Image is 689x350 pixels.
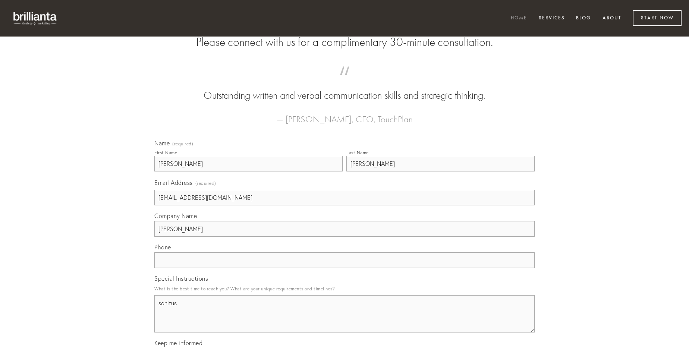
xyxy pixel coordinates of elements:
[195,178,216,188] span: (required)
[154,243,171,251] span: Phone
[506,12,532,25] a: Home
[154,139,170,147] span: Name
[154,212,197,220] span: Company Name
[154,295,535,332] textarea: sonitus
[571,12,596,25] a: Blog
[154,339,202,347] span: Keep me informed
[633,10,682,26] a: Start Now
[7,7,63,29] img: brillianta - research, strategy, marketing
[534,12,570,25] a: Services
[154,179,193,186] span: Email Address
[598,12,626,25] a: About
[166,74,523,103] blockquote: Outstanding written and verbal communication skills and strategic thinking.
[166,103,523,127] figcaption: — [PERSON_NAME], CEO, TouchPlan
[154,150,177,155] div: First Name
[172,142,193,146] span: (required)
[154,275,208,282] span: Special Instructions
[346,150,369,155] div: Last Name
[154,35,535,49] h2: Please connect with us for a complimentary 30-minute consultation.
[154,284,535,294] p: What is the best time to reach you? What are your unique requirements and timelines?
[166,74,523,88] span: “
